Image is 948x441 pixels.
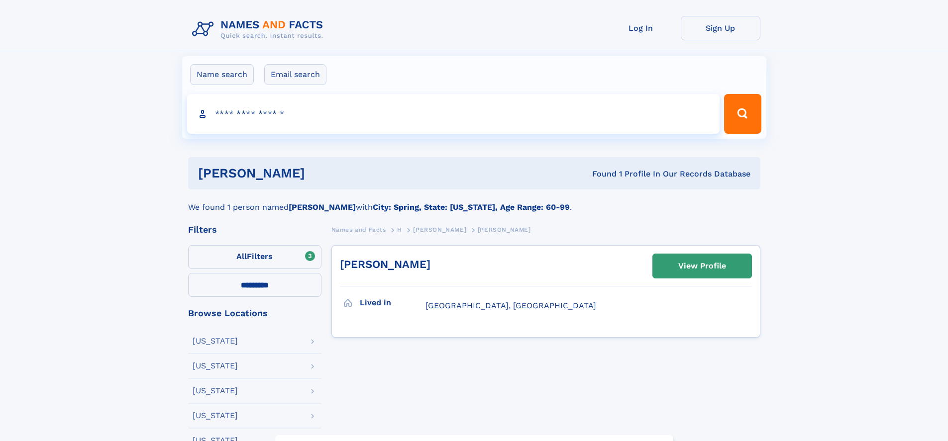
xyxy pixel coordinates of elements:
[289,202,356,212] b: [PERSON_NAME]
[601,16,681,40] a: Log In
[193,412,238,420] div: [US_STATE]
[187,94,720,134] input: search input
[198,167,449,179] h1: [PERSON_NAME]
[193,362,238,370] div: [US_STATE]
[188,245,321,269] label: Filters
[724,94,761,134] button: Search Button
[373,202,570,212] b: City: Spring, State: [US_STATE], Age Range: 60-99
[188,16,331,43] img: Logo Names and Facts
[236,252,247,261] span: All
[478,226,531,233] span: [PERSON_NAME]
[678,255,726,277] div: View Profile
[397,226,402,233] span: H
[340,258,430,270] a: [PERSON_NAME]
[193,387,238,395] div: [US_STATE]
[413,226,466,233] span: [PERSON_NAME]
[653,254,751,278] a: View Profile
[331,223,386,236] a: Names and Facts
[190,64,254,85] label: Name search
[193,337,238,345] div: [US_STATE]
[188,225,321,234] div: Filters
[360,294,425,311] h3: Lived in
[413,223,466,236] a: [PERSON_NAME]
[448,169,750,179] div: Found 1 Profile In Our Records Database
[425,301,596,310] span: [GEOGRAPHIC_DATA], [GEOGRAPHIC_DATA]
[681,16,760,40] a: Sign Up
[264,64,326,85] label: Email search
[397,223,402,236] a: H
[188,309,321,318] div: Browse Locations
[188,189,760,213] div: We found 1 person named with .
